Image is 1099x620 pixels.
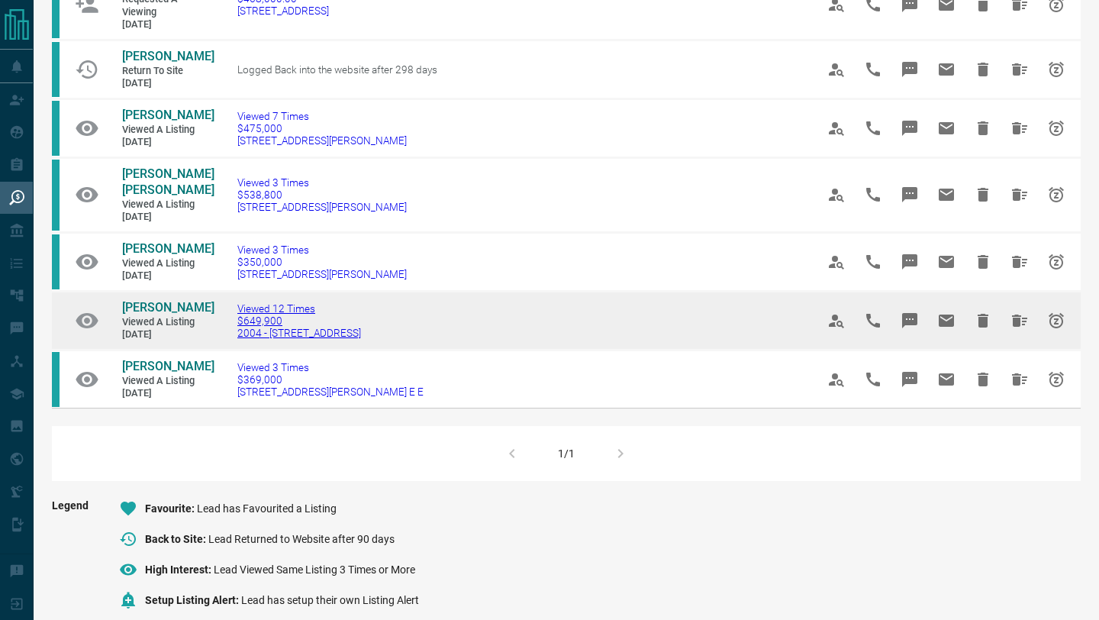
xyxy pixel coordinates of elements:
span: View Profile [818,110,855,147]
a: Viewed 12 Times$649,9002004 - [STREET_ADDRESS] [237,302,361,339]
span: [DATE] [122,18,214,31]
div: condos.ca [52,234,60,289]
a: Viewed 3 Times$350,000[STREET_ADDRESS][PERSON_NAME] [237,244,407,280]
span: [DATE] [122,328,214,341]
span: [PERSON_NAME] [122,49,214,63]
a: Viewed 3 Times$538,800[STREET_ADDRESS][PERSON_NAME] [237,176,407,213]
span: Viewed a Listing [122,316,214,329]
a: [PERSON_NAME] [122,49,214,65]
span: $350,000 [237,256,407,268]
span: Call [855,51,891,88]
span: Email [928,361,965,398]
span: [PERSON_NAME] [122,359,214,373]
span: Viewed 7 Times [237,110,407,122]
span: Lead has setup their own Listing Alert [241,594,419,606]
span: Hide All from Alnoor Virji [1001,302,1038,339]
span: Message [891,176,928,213]
span: [STREET_ADDRESS] [237,5,329,17]
span: Logged Back into the website after 298 days [237,63,437,76]
span: Snooze [1038,361,1075,398]
span: Snooze [1038,302,1075,339]
span: [PERSON_NAME] [PERSON_NAME] [122,166,214,197]
span: Message [891,302,928,339]
span: Email [928,110,965,147]
span: [STREET_ADDRESS][PERSON_NAME] E E [237,386,424,398]
span: Snooze [1038,244,1075,280]
span: Hide All from Tanveeruddin Shaik [1001,361,1038,398]
a: [PERSON_NAME] [122,108,214,124]
span: Hide [965,51,1001,88]
span: Viewed 12 Times [237,302,361,315]
span: Setup Listing Alert [145,594,241,606]
span: Viewed a Listing [122,257,214,270]
span: 2004 - [STREET_ADDRESS] [237,327,361,339]
span: View Profile [818,302,855,339]
div: condos.ca [52,160,60,231]
span: Hide [965,361,1001,398]
span: Email [928,302,965,339]
span: Message [891,361,928,398]
span: [PERSON_NAME] [122,300,214,315]
span: Hide All from Tanveeruddin Shaik [1001,110,1038,147]
span: [DATE] [122,211,214,224]
span: [DATE] [122,387,214,400]
span: Back to Site [145,533,208,545]
a: [PERSON_NAME] [122,241,214,257]
span: Call [855,302,891,339]
span: Hide All from Andres Neuta [1001,51,1038,88]
span: Lead has Favourited a Listing [197,502,337,515]
span: Snooze [1038,110,1075,147]
span: View Profile [818,176,855,213]
span: Lead Returned to Website after 90 days [208,533,395,545]
span: Hide [965,176,1001,213]
span: Email [928,51,965,88]
span: Call [855,244,891,280]
span: Lead Viewed Same Listing 3 Times or More [214,563,415,576]
a: [PERSON_NAME] [PERSON_NAME] [122,166,214,199]
span: [STREET_ADDRESS][PERSON_NAME] [237,268,407,280]
span: Message [891,110,928,147]
span: Email [928,244,965,280]
span: Call [855,361,891,398]
span: [PERSON_NAME] [122,108,214,122]
span: Viewed 3 Times [237,176,407,189]
span: Hide [965,244,1001,280]
span: High Interest [145,563,214,576]
span: [STREET_ADDRESS][PERSON_NAME] [237,134,407,147]
span: [STREET_ADDRESS][PERSON_NAME] [237,201,407,213]
span: [DATE] [122,270,214,283]
span: $475,000 [237,122,407,134]
span: Hide [965,302,1001,339]
span: Email [928,176,965,213]
span: Viewed a Listing [122,375,214,388]
span: Message [891,244,928,280]
span: Call [855,176,891,213]
span: Viewed 3 Times [237,244,407,256]
a: [PERSON_NAME] [122,300,214,316]
span: View Profile [818,244,855,280]
span: $649,900 [237,315,361,327]
span: Return to Site [122,65,214,78]
span: [DATE] [122,136,214,149]
span: Snooze [1038,51,1075,88]
span: Call [855,110,891,147]
a: Viewed 7 Times$475,000[STREET_ADDRESS][PERSON_NAME] [237,110,407,147]
a: Viewed 3 Times$369,000[STREET_ADDRESS][PERSON_NAME] E E [237,361,424,398]
span: [PERSON_NAME] [122,241,214,256]
span: View Profile [818,361,855,398]
div: 1/1 [558,447,575,460]
span: Snooze [1038,176,1075,213]
span: $538,800 [237,189,407,201]
div: condos.ca [52,352,60,407]
a: [PERSON_NAME] [122,359,214,375]
span: Viewed 3 Times [237,361,424,373]
span: Hide All from Tori Adams [1001,244,1038,280]
span: Hide All from Peter Vander Burg [1001,176,1038,213]
span: Viewed a Listing [122,199,214,212]
span: Hide [965,110,1001,147]
span: View Profile [818,51,855,88]
span: Viewed a Listing [122,124,214,137]
span: $369,000 [237,373,424,386]
div: condos.ca [52,42,60,97]
span: Favourite [145,502,197,515]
